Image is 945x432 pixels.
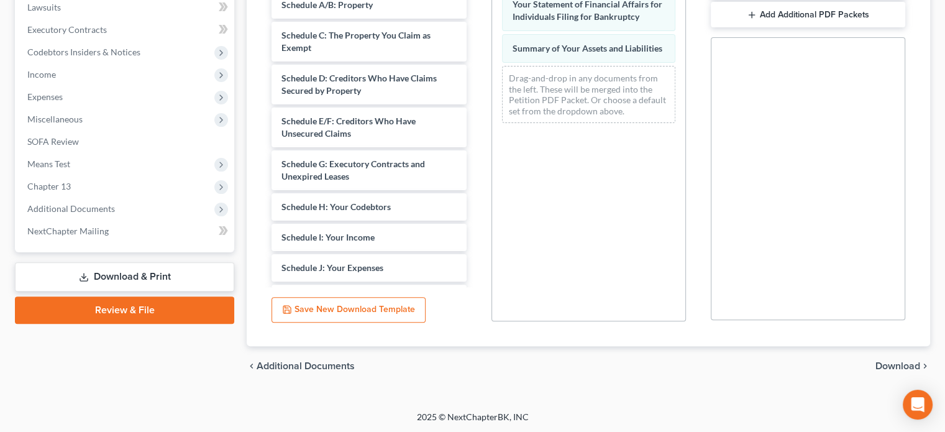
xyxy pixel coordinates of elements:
[27,47,140,57] span: Codebtors Insiders & Notices
[257,361,355,371] span: Additional Documents
[15,262,234,292] a: Download & Print
[281,159,425,182] span: Schedule G: Executory Contracts and Unexpired Leases
[920,361,930,371] i: chevron_right
[27,114,83,124] span: Miscellaneous
[17,19,234,41] a: Executory Contracts
[27,24,107,35] span: Executory Contracts
[27,136,79,147] span: SOFA Review
[27,159,70,169] span: Means Test
[27,2,61,12] span: Lawsuits
[27,181,71,191] span: Chapter 13
[247,361,355,371] a: chevron_left Additional Documents
[17,220,234,242] a: NextChapter Mailing
[281,116,416,139] span: Schedule E/F: Creditors Who Have Unsecured Claims
[247,361,257,371] i: chevron_left
[875,361,930,371] button: Download chevron_right
[27,91,63,102] span: Expenses
[875,361,920,371] span: Download
[272,297,426,323] button: Save New Download Template
[513,43,662,53] span: Summary of Your Assets and Liabilities
[281,73,437,96] span: Schedule D: Creditors Who Have Claims Secured by Property
[27,203,115,214] span: Additional Documents
[15,296,234,324] a: Review & File
[502,66,675,123] div: Drag-and-drop in any documents from the left. These will be merged into the Petition PDF Packet. ...
[281,30,431,53] span: Schedule C: The Property You Claim as Exempt
[27,226,109,236] span: NextChapter Mailing
[17,131,234,153] a: SOFA Review
[281,262,383,273] span: Schedule J: Your Expenses
[711,2,905,28] button: Add Additional PDF Packets
[903,390,933,420] div: Open Intercom Messenger
[27,69,56,80] span: Income
[281,201,391,212] span: Schedule H: Your Codebtors
[281,232,375,242] span: Schedule I: Your Income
